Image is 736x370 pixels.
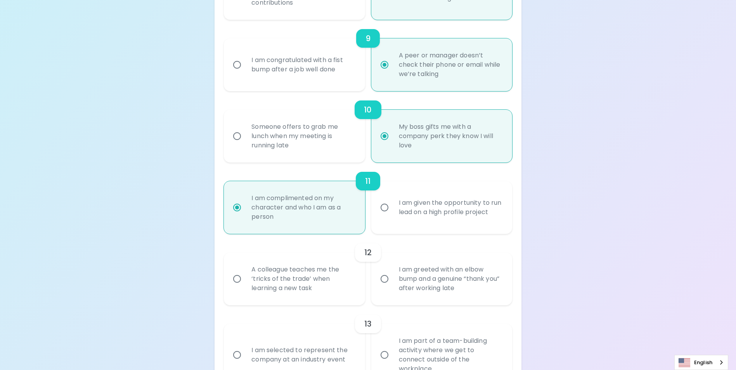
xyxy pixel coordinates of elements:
[364,246,372,259] h6: 12
[674,355,728,370] aside: Language selected: English
[675,355,728,370] a: English
[364,318,372,330] h6: 13
[224,234,512,305] div: choice-group-check
[393,256,508,302] div: I am greeted with an elbow bump and a genuine “thank you” after working late
[245,46,360,83] div: I am congratulated with a fist bump after a job well done
[393,113,508,159] div: My boss gifts me with a company perk they know I will love
[245,113,360,159] div: Someone offers to grab me lunch when my meeting is running late
[393,41,508,88] div: A peer or manager doesn’t check their phone or email while we’re talking
[224,91,512,163] div: choice-group-check
[674,355,728,370] div: Language
[365,175,371,187] h6: 11
[393,189,508,226] div: I am given the opportunity to run lead on a high profile project
[245,184,360,231] div: I am complimented on my character and who I am as a person
[364,104,372,116] h6: 10
[224,163,512,234] div: choice-group-check
[365,32,371,45] h6: 9
[224,20,512,91] div: choice-group-check
[245,256,360,302] div: A colleague teaches me the ‘tricks of the trade’ when learning a new task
